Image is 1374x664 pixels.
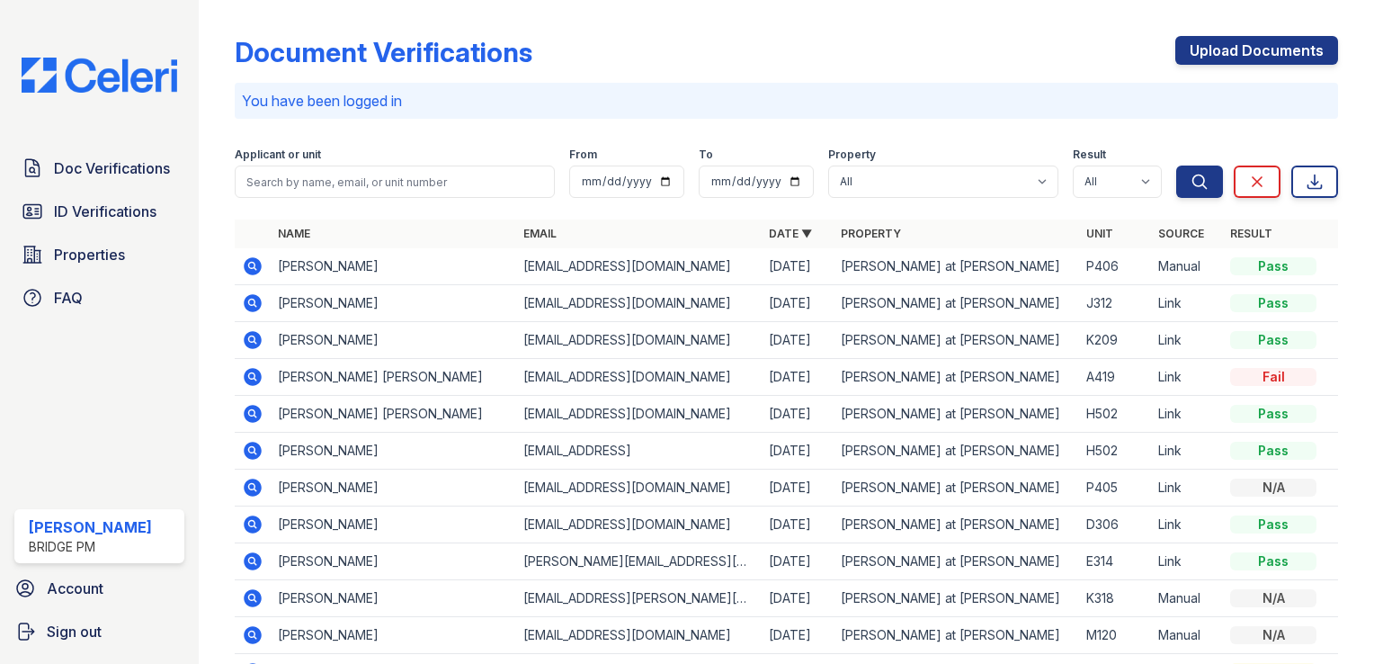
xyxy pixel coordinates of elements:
[828,148,876,162] label: Property
[1230,479,1316,497] div: N/A
[1079,617,1151,654] td: M120
[1079,359,1151,396] td: A419
[841,227,901,240] a: Property
[1151,359,1223,396] td: Link
[54,287,83,309] span: FAQ
[1151,507,1223,543] td: Link
[54,244,125,265] span: Properties
[54,201,156,222] span: ID Verifications
[769,227,812,240] a: Date ▼
[516,470,762,507] td: [EMAIL_ADDRESS][DOMAIN_NAME]
[1079,285,1151,322] td: J312
[271,470,516,507] td: [PERSON_NAME]
[762,322,834,359] td: [DATE]
[1151,470,1223,507] td: Link
[834,580,1079,617] td: [PERSON_NAME] at [PERSON_NAME]
[1079,248,1151,285] td: P406
[516,285,762,322] td: [EMAIL_ADDRESS][DOMAIN_NAME]
[762,359,834,396] td: [DATE]
[278,227,310,240] a: Name
[242,90,1331,112] p: You have been logged in
[516,359,762,396] td: [EMAIL_ADDRESS][DOMAIN_NAME]
[1151,322,1223,359] td: Link
[1230,331,1316,349] div: Pass
[516,617,762,654] td: [EMAIL_ADDRESS][DOMAIN_NAME]
[762,248,834,285] td: [DATE]
[271,617,516,654] td: [PERSON_NAME]
[1079,507,1151,543] td: D306
[1230,405,1316,423] div: Pass
[1079,322,1151,359] td: K209
[1175,36,1338,65] a: Upload Documents
[834,285,1079,322] td: [PERSON_NAME] at [PERSON_NAME]
[271,248,516,285] td: [PERSON_NAME]
[271,359,516,396] td: [PERSON_NAME] [PERSON_NAME]
[1151,543,1223,580] td: Link
[1230,516,1316,534] div: Pass
[1151,580,1223,617] td: Manual
[762,507,834,543] td: [DATE]
[14,193,184,229] a: ID Verifications
[1151,617,1223,654] td: Manual
[834,507,1079,543] td: [PERSON_NAME] at [PERSON_NAME]
[1230,589,1316,607] div: N/A
[1151,433,1223,470] td: Link
[762,285,834,322] td: [DATE]
[516,248,762,285] td: [EMAIL_ADDRESS][DOMAIN_NAME]
[235,36,532,68] div: Document Verifications
[834,359,1079,396] td: [PERSON_NAME] at [PERSON_NAME]
[516,396,762,433] td: [EMAIL_ADDRESS][DOMAIN_NAME]
[516,580,762,617] td: [EMAIL_ADDRESS][PERSON_NAME][DOMAIN_NAME]
[1151,396,1223,433] td: Link
[762,396,834,433] td: [DATE]
[1151,248,1223,285] td: Manual
[1079,396,1151,433] td: H502
[1151,285,1223,322] td: Link
[762,433,834,470] td: [DATE]
[1073,148,1106,162] label: Result
[762,470,834,507] td: [DATE]
[1079,433,1151,470] td: H502
[235,148,321,162] label: Applicant or unit
[1086,227,1113,240] a: Unit
[1230,552,1316,570] div: Pass
[235,166,555,198] input: Search by name, email, or unit number
[47,621,102,642] span: Sign out
[7,58,192,93] img: CE_Logo_Blue-a8612792a0a2168367f1c8372b55b34899dd931a85d93a1a3d3e32e68fde9ad4.png
[834,248,1079,285] td: [PERSON_NAME] at [PERSON_NAME]
[516,507,762,543] td: [EMAIL_ADDRESS][DOMAIN_NAME]
[54,157,170,179] span: Doc Verifications
[1230,442,1316,460] div: Pass
[762,543,834,580] td: [DATE]
[834,543,1079,580] td: [PERSON_NAME] at [PERSON_NAME]
[14,280,184,316] a: FAQ
[699,148,713,162] label: To
[1230,626,1316,644] div: N/A
[271,580,516,617] td: [PERSON_NAME]
[14,237,184,273] a: Properties
[1230,294,1316,312] div: Pass
[29,538,152,556] div: Bridge PM
[762,617,834,654] td: [DATE]
[29,516,152,538] div: [PERSON_NAME]
[271,433,516,470] td: [PERSON_NAME]
[7,570,192,606] a: Account
[834,617,1079,654] td: [PERSON_NAME] at [PERSON_NAME]
[834,396,1079,433] td: [PERSON_NAME] at [PERSON_NAME]
[516,322,762,359] td: [EMAIL_ADDRESS][DOMAIN_NAME]
[271,285,516,322] td: [PERSON_NAME]
[834,322,1079,359] td: [PERSON_NAME] at [PERSON_NAME]
[569,148,597,162] label: From
[834,433,1079,470] td: [PERSON_NAME] at [PERSON_NAME]
[7,614,192,650] a: Sign out
[1230,227,1272,240] a: Result
[1158,227,1204,240] a: Source
[271,507,516,543] td: [PERSON_NAME]
[47,578,103,599] span: Account
[1079,580,1151,617] td: K318
[516,433,762,470] td: [EMAIL_ADDRESS]
[834,470,1079,507] td: [PERSON_NAME] at [PERSON_NAME]
[762,580,834,617] td: [DATE]
[1079,543,1151,580] td: E314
